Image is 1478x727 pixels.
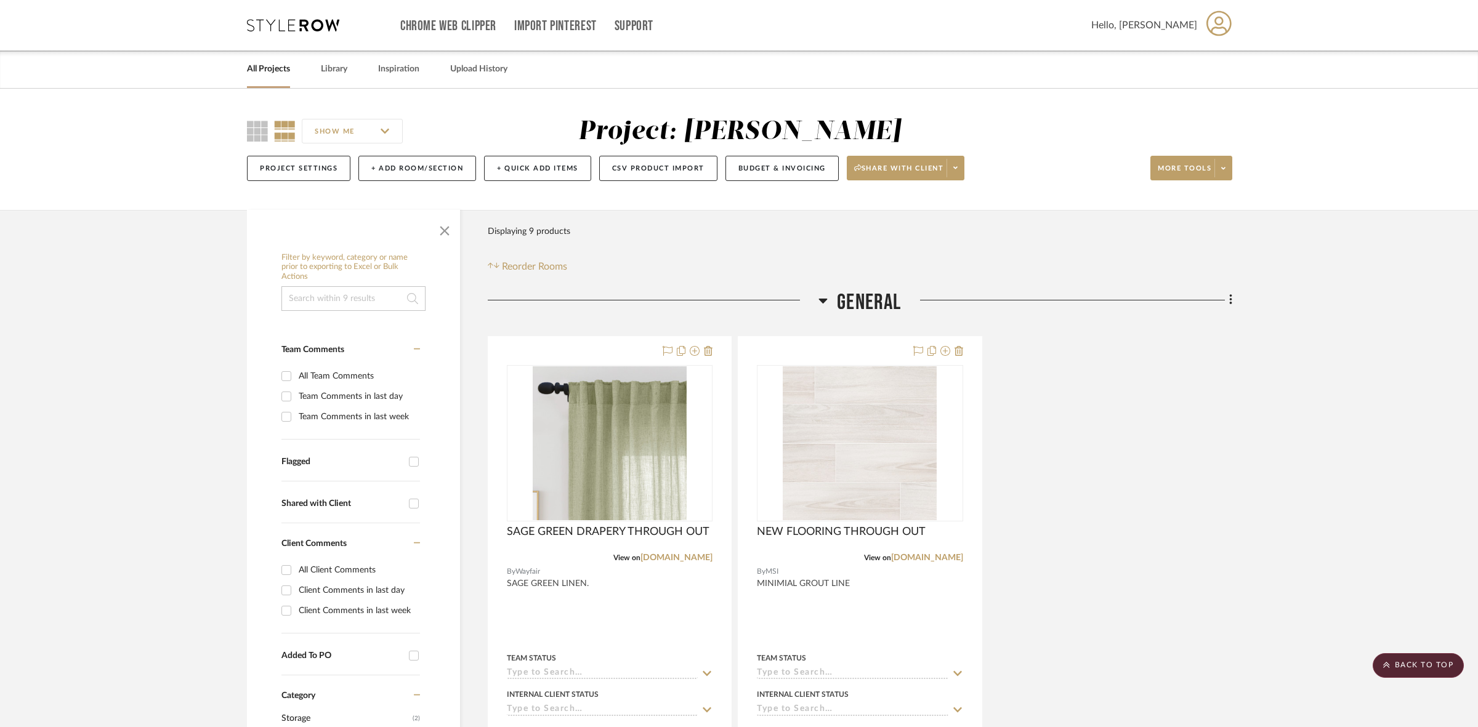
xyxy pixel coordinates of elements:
[299,407,417,427] div: Team Comments in last week
[725,156,839,181] button: Budget & Invoicing
[281,345,344,354] span: Team Comments
[757,668,948,680] input: Type to Search…
[599,156,717,181] button: CSV Product Import
[507,653,556,664] div: Team Status
[640,553,713,562] a: [DOMAIN_NAME]
[515,566,540,577] span: Wayfair
[281,457,403,467] div: Flagged
[847,156,965,180] button: Share with client
[299,580,417,600] div: Client Comments in last day
[281,286,426,311] input: Search within 9 results
[757,566,765,577] span: By
[783,366,937,520] img: NEW FLOORING THROUGH OUT
[615,21,653,31] a: Support
[484,156,591,181] button: + Quick Add Items
[358,156,476,181] button: + Add Room/Section
[299,387,417,406] div: Team Comments in last day
[613,554,640,561] span: View on
[432,216,457,241] button: Close
[757,525,926,539] span: NEW FLOORING THROUGH OUT
[400,21,496,31] a: Chrome Web Clipper
[281,539,347,548] span: Client Comments
[488,219,570,244] div: Displaying 9 products
[488,259,567,274] button: Reorder Rooms
[1150,156,1232,180] button: More tools
[891,553,963,562] a: [DOMAIN_NAME]
[281,651,403,661] div: Added To PO
[533,366,687,520] img: SAGE GREEN DRAPERY THROUGH OUT
[757,689,849,700] div: Internal Client Status
[281,253,426,282] h6: Filter by keyword, category or name prior to exporting to Excel or Bulk Actions
[765,566,778,577] span: MSI
[247,156,350,181] button: Project Settings
[247,61,290,78] a: All Projects
[514,21,597,31] a: Import Pinterest
[299,366,417,386] div: All Team Comments
[507,525,709,539] span: SAGE GREEN DRAPERY THROUGH OUT
[321,61,347,78] a: Library
[757,704,948,716] input: Type to Search…
[507,704,698,716] input: Type to Search…
[507,689,599,700] div: Internal Client Status
[1158,164,1211,182] span: More tools
[507,566,515,577] span: By
[507,668,698,680] input: Type to Search…
[281,691,315,701] span: Category
[378,61,419,78] a: Inspiration
[757,653,806,664] div: Team Status
[864,554,891,561] span: View on
[299,560,417,580] div: All Client Comments
[507,366,712,521] div: 0
[502,259,567,274] span: Reorder Rooms
[854,164,944,182] span: Share with client
[1091,18,1197,33] span: Hello, [PERSON_NAME]
[450,61,507,78] a: Upload History
[281,499,403,509] div: Shared with Client
[837,289,901,316] span: GENERAL
[1373,653,1464,678] scroll-to-top-button: BACK TO TOP
[578,119,901,145] div: Project: [PERSON_NAME]
[299,601,417,621] div: Client Comments in last week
